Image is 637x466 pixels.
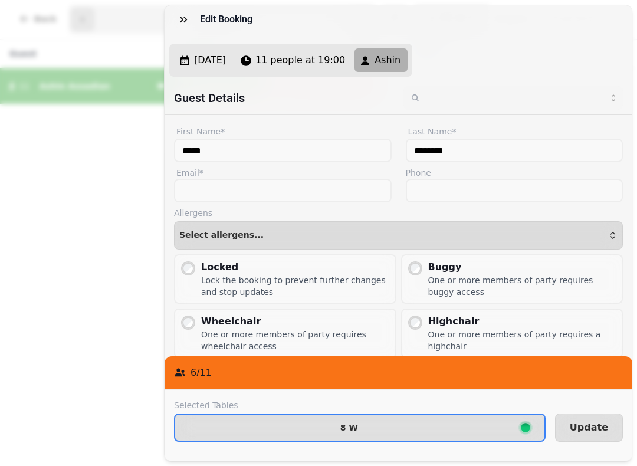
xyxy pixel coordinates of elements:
[174,414,546,442] button: 8 W
[340,424,358,432] p: 8 W
[428,314,618,329] div: Highchair
[570,423,608,432] span: Update
[428,329,618,352] div: One or more members of party requires a highchair
[174,124,392,139] label: First Name*
[200,12,257,27] h3: Edit Booking
[428,274,618,298] div: One or more members of party requires buggy access
[201,314,390,329] div: Wheelchair
[375,53,400,67] span: Ashin
[201,260,390,274] div: Locked
[201,274,390,298] div: Lock the booking to prevent further changes and stop updates
[174,167,392,179] label: Email*
[174,207,623,219] label: Allergens
[191,366,212,380] p: 6 / 11
[406,124,623,139] label: Last Name*
[406,167,623,179] label: Phone
[174,221,623,250] button: Select allergens...
[174,90,394,106] h2: Guest Details
[428,260,618,274] div: Buggy
[174,399,546,411] label: Selected Tables
[179,231,264,240] span: Select allergens...
[201,329,390,352] div: One or more members of party requires wheelchair access
[194,53,226,67] span: [DATE]
[255,53,345,67] span: 11 people at 19:00
[555,414,623,442] button: Update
